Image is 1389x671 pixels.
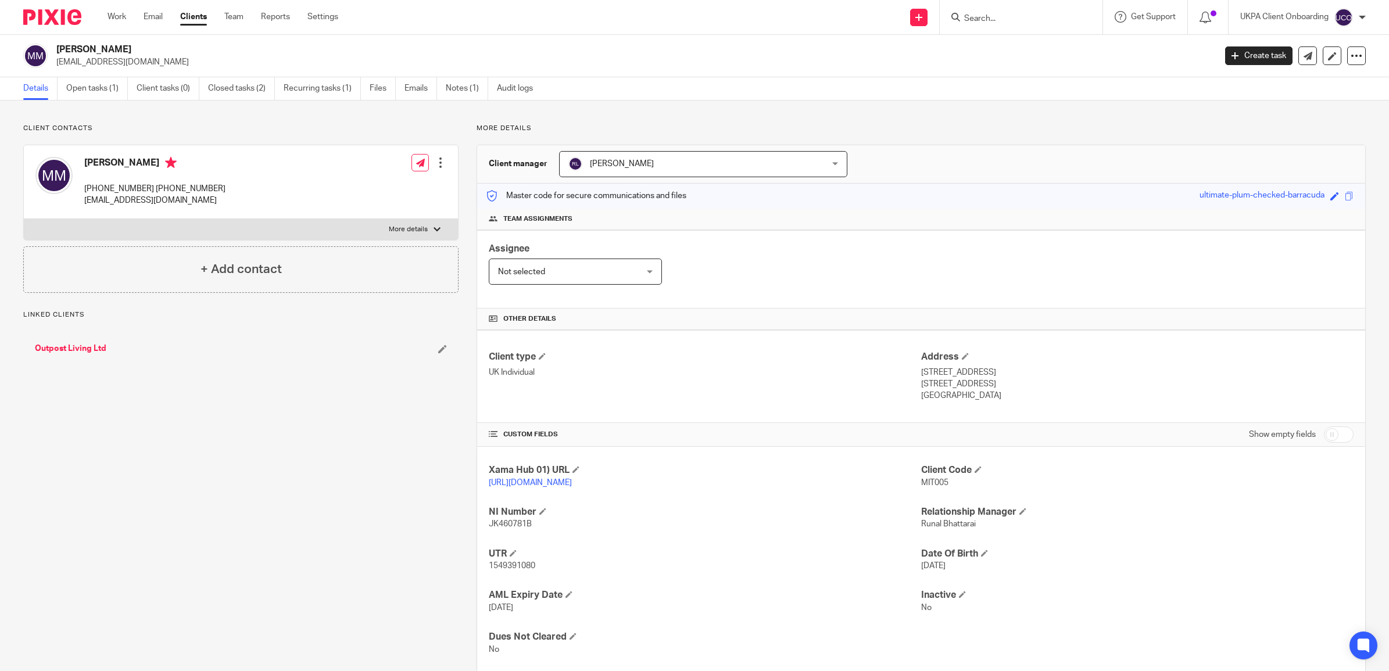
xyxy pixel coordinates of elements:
p: [PHONE_NUMBER] [PHONE_NUMBER] [84,183,225,195]
h4: + Add contact [201,260,282,278]
h4: Dues Not Cleared [489,631,921,643]
p: Linked clients [23,310,459,320]
span: Runal Bhattarai [921,520,976,528]
a: Emails [404,77,437,100]
span: Get Support [1131,13,1176,21]
h4: UTR [489,548,921,560]
a: Create task [1225,46,1293,65]
a: Audit logs [497,77,542,100]
h4: AML Expiry Date [489,589,921,601]
a: Recurring tasks (1) [284,77,361,100]
h2: [PERSON_NAME] [56,44,978,56]
a: Files [370,77,396,100]
input: Search [963,14,1068,24]
span: No [489,645,499,654]
img: svg%3E [568,157,582,171]
span: JK460781B [489,520,532,528]
span: 1549391080 [489,562,535,570]
a: Open tasks (1) [66,77,128,100]
h4: CUSTOM FIELDS [489,430,921,439]
span: MIT005 [921,479,948,487]
img: svg%3E [1334,8,1353,27]
p: Master code for secure communications and files [486,190,686,202]
p: More details [477,124,1366,133]
a: Client tasks (0) [137,77,199,100]
a: Clients [180,11,207,23]
a: [URL][DOMAIN_NAME] [489,479,572,487]
a: Reports [261,11,290,23]
a: Work [108,11,126,23]
i: Primary [165,157,177,168]
div: ultimate-plum-checked-barracuda [1200,189,1324,203]
p: [EMAIL_ADDRESS][DOMAIN_NAME] [56,56,1208,68]
a: Team [224,11,244,23]
span: Other details [503,314,556,324]
span: [DATE] [489,604,513,612]
h4: Address [921,351,1354,363]
img: svg%3E [35,157,73,194]
h4: Client Code [921,464,1354,476]
img: Pixie [23,9,81,25]
h4: Xama Hub 01) URL [489,464,921,476]
span: [PERSON_NAME] [590,160,654,168]
p: [GEOGRAPHIC_DATA] [921,390,1354,401]
p: [STREET_ADDRESS] [921,367,1354,378]
span: Not selected [498,268,545,276]
a: Settings [307,11,338,23]
h3: Client manager [489,158,547,170]
h4: NI Number [489,506,921,518]
span: [DATE] [921,562,946,570]
p: More details [389,225,428,234]
p: [EMAIL_ADDRESS][DOMAIN_NAME] [84,195,225,206]
h4: Relationship Manager [921,506,1354,518]
a: Details [23,77,58,100]
h4: Client type [489,351,921,363]
a: Outpost Living Ltd [35,343,106,354]
p: Client contacts [23,124,459,133]
label: Show empty fields [1249,429,1316,440]
p: UK Individual [489,367,921,378]
p: UKPA Client Onboarding [1240,11,1329,23]
a: Email [144,11,163,23]
span: No [921,604,932,612]
img: svg%3E [23,44,48,68]
a: Notes (1) [446,77,488,100]
h4: [PERSON_NAME] [84,157,225,171]
h4: Inactive [921,589,1354,601]
a: Closed tasks (2) [208,77,275,100]
span: Assignee [489,244,529,253]
h4: Date Of Birth [921,548,1354,560]
p: [STREET_ADDRESS] [921,378,1354,390]
span: Team assignments [503,214,572,224]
